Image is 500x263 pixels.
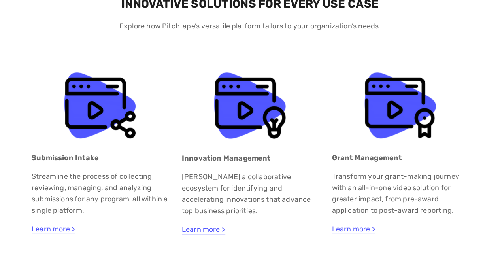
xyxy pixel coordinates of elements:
strong: Submission Intake [32,153,99,162]
a: Learn more > [182,225,225,235]
a: Learn more > [332,225,375,234]
p: Streamline the process of collecting, reviewing, managing, and analyzing submissions for any prog... [32,171,168,216]
strong: Innovation Management [182,154,271,163]
p: [PERSON_NAME] a collaborative ecosystem for identifying and accelerating innovations that advance... [182,171,319,217]
strong: Grant Management [332,153,402,162]
a: Learn more > [32,225,75,234]
iframe: Chat Widget [460,225,500,263]
p: Transform your grant-making journey with an all-in-one video solution for greater impact, from pr... [332,171,468,216]
p: Explore how Pitchtape’s versatile platform tailors to your organization’s needs. [69,21,431,32]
